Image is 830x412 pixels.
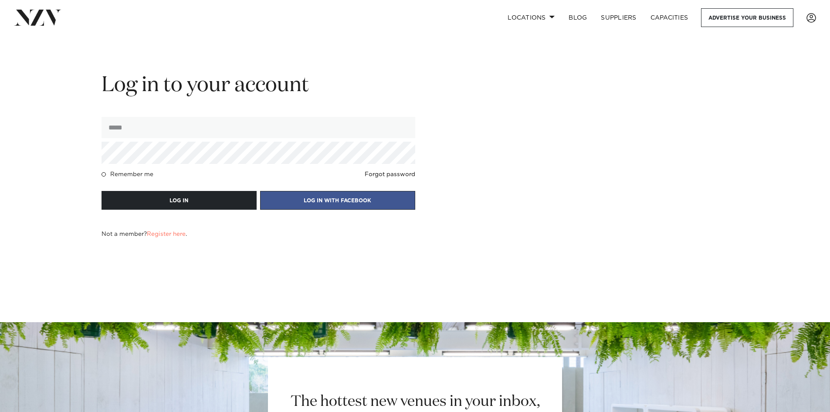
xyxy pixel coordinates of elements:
[501,8,562,27] a: Locations
[365,171,415,178] a: Forgot password
[110,171,153,178] h4: Remember me
[260,191,415,210] button: LOG IN WITH FACEBOOK
[14,10,61,25] img: nzv-logo.png
[701,8,793,27] a: Advertise your business
[644,8,695,27] a: Capacities
[562,8,594,27] a: BLOG
[147,231,186,237] a: Register here
[102,231,187,238] h4: Not a member? .
[594,8,643,27] a: SUPPLIERS
[102,191,257,210] button: LOG IN
[102,72,415,99] h2: Log in to your account
[260,196,415,204] a: LOG IN WITH FACEBOOK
